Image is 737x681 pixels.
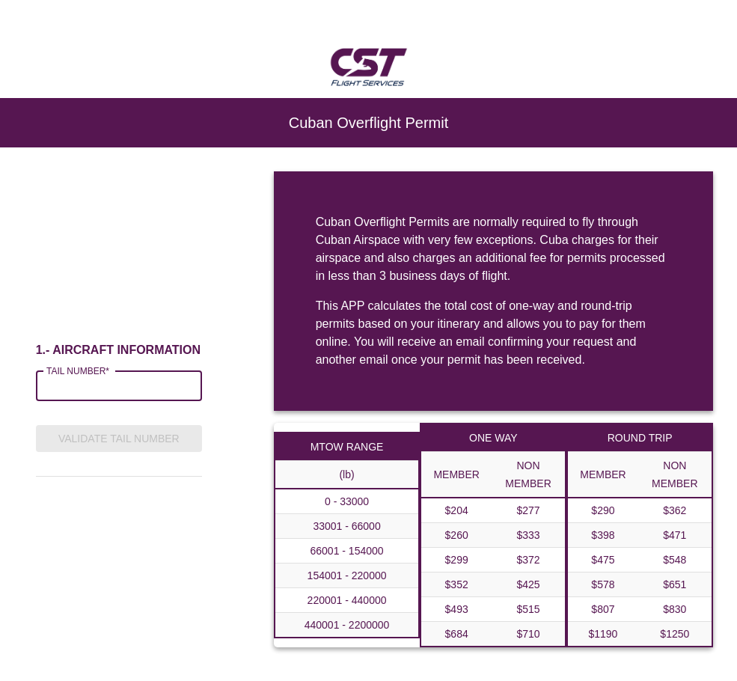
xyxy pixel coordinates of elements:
th: 220001 - 440000 [275,588,420,613]
th: ONE WAY [421,424,566,452]
td: $475 [567,548,637,572]
div: This APP calculates the total cost of one-way and round-trip permits based on your itinerary and ... [316,297,671,369]
td: $1250 [638,622,712,647]
th: NON MEMBER [492,452,566,498]
th: MEMBER [421,452,491,498]
td: $290 [567,498,637,523]
th: 33001 - 66000 [275,514,420,539]
td: $1190 [567,622,637,647]
th: ROUND TRIP [567,424,712,452]
th: MTOW RANGE [275,433,420,461]
label: TAIL NUMBER* [46,364,109,377]
td: $425 [492,572,566,597]
td: $651 [638,572,712,597]
td: $515 [492,597,566,622]
td: $260 [421,523,491,548]
th: NON MEMBER [638,452,712,498]
td: $372 [492,548,566,572]
th: 154001 - 220000 [275,564,420,588]
td: $578 [567,572,637,597]
td: $299 [421,548,491,572]
td: $352 [421,572,491,597]
table: a dense table [566,423,713,647]
td: $830 [638,597,712,622]
td: $471 [638,523,712,548]
th: MEMBER [567,452,637,498]
th: (lb) [275,461,420,489]
th: 0 - 33000 [275,489,420,514]
img: CST Flight Services logo [328,43,409,89]
h6: 1.- AIRCRAFT INFORMATION [36,342,202,358]
th: 66001 - 154000 [275,539,420,564]
td: $362 [638,498,712,523]
td: $204 [421,498,491,523]
td: $548 [638,548,712,572]
td: $333 [492,523,566,548]
td: $684 [421,622,491,647]
td: $398 [567,523,637,548]
table: a dense table [274,432,421,638]
th: 440001 - 2200000 [275,613,420,638]
h6: Cuban Overflight Permit [60,122,677,123]
div: Cuban Overflight Permits are normally required to fly through Cuban Airspace with very few except... [316,213,671,285]
td: $493 [421,597,491,622]
td: $277 [492,498,566,523]
table: a dense table [420,423,566,647]
td: $710 [492,622,566,647]
td: $807 [567,597,637,622]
